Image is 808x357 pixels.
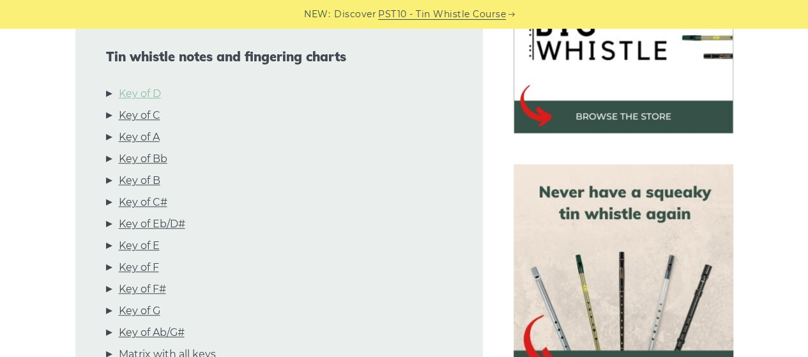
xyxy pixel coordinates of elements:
a: Key of Eb/D# [119,216,185,232]
a: PST10 - Tin Whistle Course [378,7,506,22]
span: Tin whistle notes and fingering charts [106,49,452,65]
span: Discover [334,7,376,22]
a: Key of B [119,172,160,189]
span: NEW: [304,7,330,22]
a: Key of D [119,86,161,102]
a: Key of Ab/G# [119,324,185,341]
a: Key of A [119,129,160,146]
a: Key of E [119,238,160,254]
a: Key of C# [119,194,167,211]
a: Key of Bb [119,151,167,167]
a: Key of F [119,259,159,276]
a: Key of F# [119,281,166,298]
a: Key of C [119,107,160,124]
a: Key of G [119,303,160,319]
